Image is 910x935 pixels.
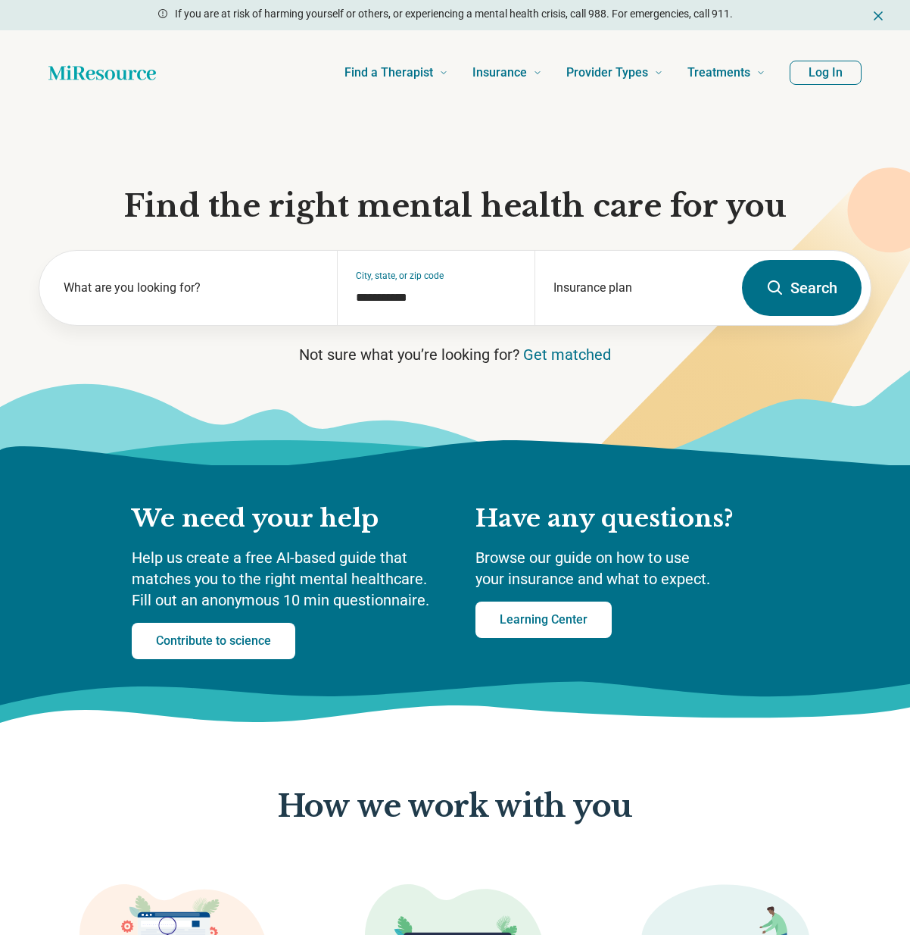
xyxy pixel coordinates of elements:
[472,62,527,83] span: Insurance
[742,260,862,316] button: Search
[475,547,778,589] p: Browse our guide on how to use your insurance and what to expect.
[175,6,733,22] p: If you are at risk of harming yourself or others, or experiencing a mental health crisis, call 98...
[39,344,871,365] p: Not sure what you’re looking for?
[687,62,750,83] span: Treatments
[687,42,765,103] a: Treatments
[790,61,862,85] button: Log In
[39,186,871,226] h1: Find the right mental health care for you
[475,503,778,535] h2: Have any questions?
[523,346,611,364] a: Get matched
[475,602,612,638] a: Learning Center
[64,279,319,297] label: What are you looking for?
[344,62,433,83] span: Find a Therapist
[566,42,663,103] a: Provider Types
[278,790,632,824] p: How we work with you
[472,42,542,103] a: Insurance
[48,58,156,88] a: Home page
[566,62,648,83] span: Provider Types
[132,547,445,611] p: Help us create a free AI-based guide that matches you to the right mental healthcare. Fill out an...
[871,6,886,24] button: Dismiss
[132,623,295,659] a: Contribute to science
[132,503,445,535] h2: We need your help
[344,42,448,103] a: Find a Therapist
